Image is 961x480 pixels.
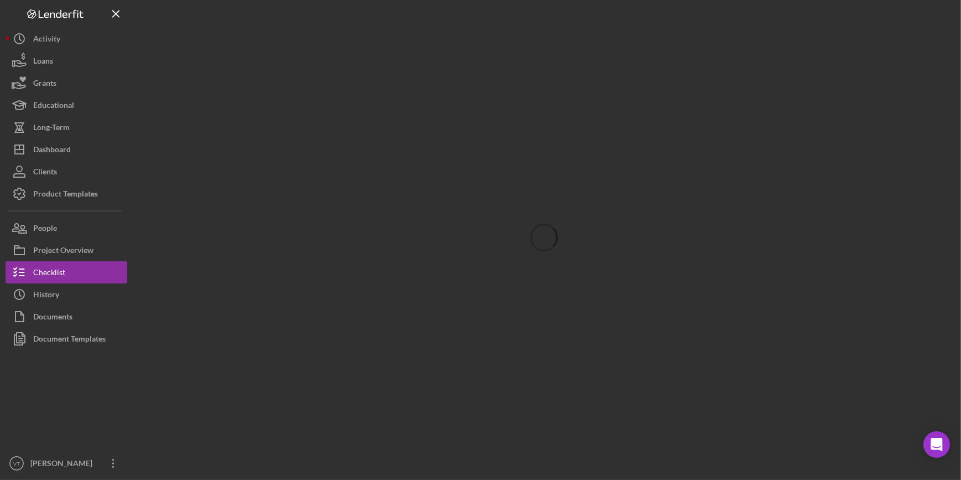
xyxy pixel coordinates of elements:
button: People [6,217,127,239]
button: Long-Term [6,116,127,138]
div: History [33,283,59,308]
button: Product Templates [6,183,127,205]
div: Project Overview [33,239,93,264]
button: Grants [6,72,127,94]
button: Checklist [6,261,127,283]
div: Educational [33,94,74,119]
div: Clients [33,161,57,185]
div: Loans [33,50,53,75]
div: Dashboard [33,138,71,163]
div: Document Templates [33,328,106,353]
button: Loans [6,50,127,72]
div: Checklist [33,261,65,286]
button: Educational [6,94,127,116]
text: VT [13,461,20,467]
button: Documents [6,306,127,328]
button: Project Overview [6,239,127,261]
button: VT[PERSON_NAME] [6,452,127,474]
div: Documents [33,306,72,331]
button: Activity [6,28,127,50]
div: Activity [33,28,60,53]
button: Clients [6,161,127,183]
button: Dashboard [6,138,127,161]
div: Open Intercom Messenger [923,431,950,458]
div: [PERSON_NAME] [28,452,100,477]
button: History [6,283,127,306]
div: Grants [33,72,56,97]
div: People [33,217,57,242]
div: Product Templates [33,183,98,208]
button: Document Templates [6,328,127,350]
div: Long-Term [33,116,70,141]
